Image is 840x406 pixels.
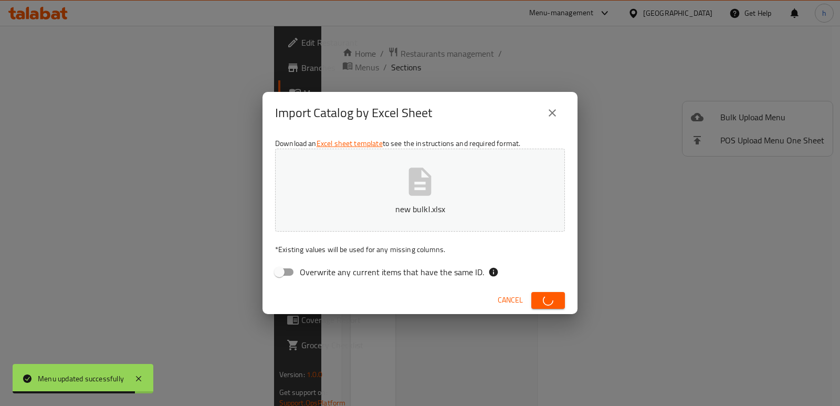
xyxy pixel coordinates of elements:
[275,105,432,121] h2: Import Catalog by Excel Sheet
[275,149,565,232] button: new bulk١.xlsx
[540,100,565,126] button: close
[291,203,549,215] p: new bulk١.xlsx
[493,290,527,310] button: Cancel
[275,244,565,255] p: Existing values will be used for any missing columns.
[262,134,577,286] div: Download an to see the instructions and required format.
[488,267,499,277] svg: If the overwrite option isn't selected, then the items that match an existing ID will be ignored ...
[300,266,484,278] span: Overwrite any current items that have the same ID.
[38,373,124,384] div: Menu updated successfully
[498,294,523,307] span: Cancel
[317,137,383,150] a: Excel sheet template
